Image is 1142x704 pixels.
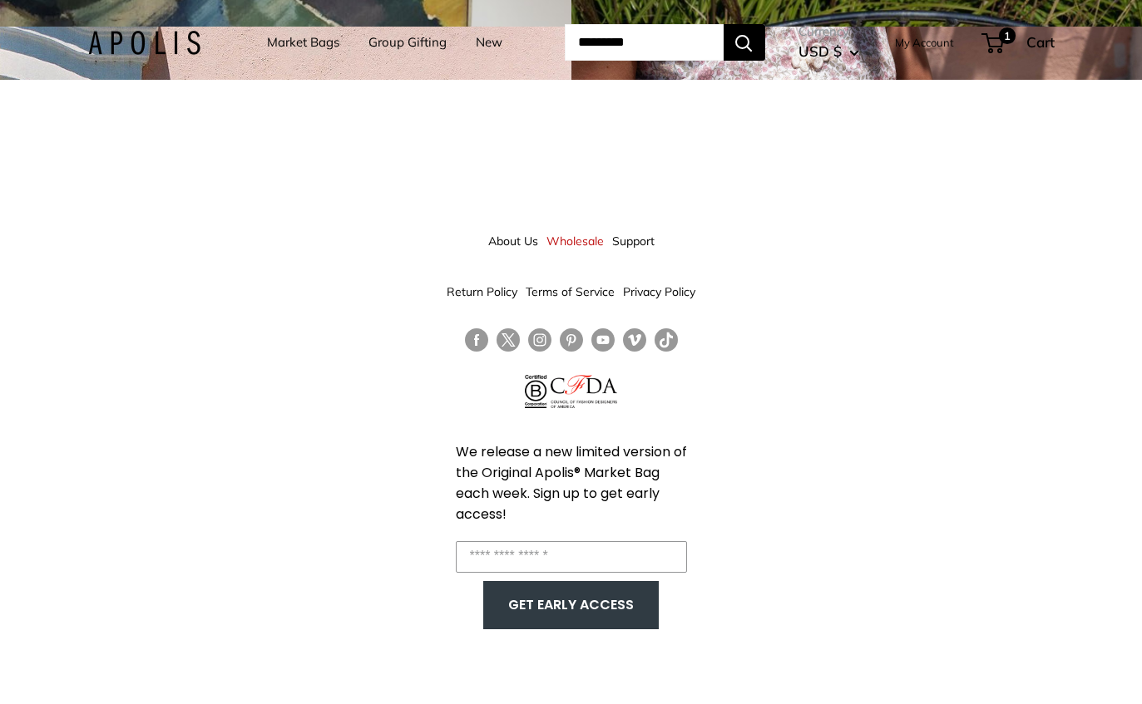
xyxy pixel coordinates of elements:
[497,328,520,358] a: Follow us on Twitter
[1026,33,1055,51] span: Cart
[526,277,615,307] a: Terms of Service
[447,277,517,307] a: Return Policy
[983,29,1055,56] a: 1 Cart
[591,328,615,352] a: Follow us on YouTube
[456,541,687,573] input: Enter your email
[655,328,678,352] a: Follow us on Tumblr
[612,226,655,256] a: Support
[525,375,547,408] img: Certified B Corporation
[500,589,642,621] button: GET EARLY ACCESS
[368,31,447,54] a: Group Gifting
[476,31,502,54] a: New
[528,328,551,352] a: Follow us on Instagram
[623,328,646,352] a: Follow us on Vimeo
[895,32,954,52] a: My Account
[465,328,488,352] a: Follow us on Facebook
[998,27,1015,44] span: 1
[546,226,604,256] a: Wholesale
[798,20,859,43] span: Currency
[623,277,695,307] a: Privacy Policy
[565,24,724,61] input: Search...
[488,226,538,256] a: About Us
[456,442,687,524] span: We release a new limited version of the Original Apolis® Market Bag each week. Sign up to get ear...
[551,375,616,408] img: Council of Fashion Designers of America Member
[560,328,583,352] a: Follow us on Pinterest
[798,38,859,65] button: USD $
[724,24,765,61] button: Search
[88,31,200,55] img: Apolis
[267,31,339,54] a: Market Bags
[798,42,842,60] span: USD $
